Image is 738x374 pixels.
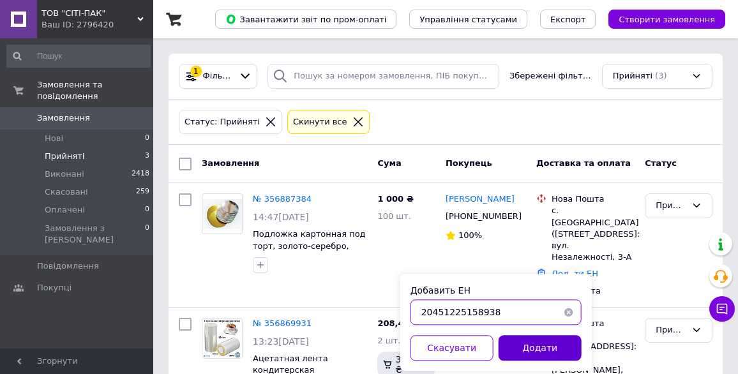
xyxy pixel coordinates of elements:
[410,285,471,295] label: Добавить ЕН
[645,158,677,168] span: Статус
[419,15,517,24] span: Управління статусами
[377,336,400,345] span: 2 шт.
[409,10,527,29] button: Управління статусами
[202,158,259,168] span: Замовлення
[509,70,592,82] span: Збережені фільтри:
[550,15,586,24] span: Експорт
[552,318,635,329] div: Нова Пошта
[410,335,493,361] button: Скасувати
[45,223,145,246] span: Замовлення з [PERSON_NAME]
[253,194,312,204] a: № 356887384
[41,8,137,19] span: ТОВ "СІТІ-ПАК"
[41,19,153,31] div: Ваш ID: 2796420
[45,133,63,144] span: Нові
[608,10,725,29] button: Створити замовлення
[215,10,396,29] button: Завантажити звіт по пром-оплаті
[37,79,153,102] span: Замовлення та повідомлення
[202,199,242,229] img: Фото товару
[446,158,492,168] span: Покупець
[136,186,149,198] span: 259
[709,296,735,322] button: Чат з покупцем
[145,204,149,216] span: 0
[267,64,499,89] input: Пошук за номером замовлення, ПІБ покупця, номером телефону, Email, номером накладної
[45,151,84,162] span: Прийняті
[655,71,666,80] span: (3)
[145,133,149,144] span: 0
[499,335,582,361] button: Додати
[190,66,202,77] div: 1
[132,168,149,180] span: 2418
[377,194,413,204] span: 1 000 ₴
[202,318,243,359] a: Фото товару
[446,193,515,206] a: [PERSON_NAME]
[37,282,72,294] span: Покупці
[377,211,411,221] span: 100 шт.
[556,299,582,325] button: Очистить
[45,168,84,180] span: Виконані
[552,269,598,278] a: Додати ЕН
[253,229,366,262] a: Подложка картонная под торт, золото-серебро, круглая 300мм
[443,208,517,225] div: [PHONE_NUMBER]
[613,70,652,82] span: Прийняті
[656,324,686,337] div: Прийнято
[656,199,686,213] div: Прийнято
[203,70,234,82] span: Фільтри
[225,13,386,25] span: Завантажити звіт по пром-оплаті
[145,151,149,162] span: 3
[253,318,312,328] a: № 356869931
[596,14,725,24] a: Створити замовлення
[253,212,309,222] span: 14:47[DATE]
[45,186,88,198] span: Скасовані
[536,158,631,168] span: Доставка та оплата
[253,336,309,347] span: 13:23[DATE]
[377,158,401,168] span: Cума
[6,45,151,68] input: Пошук
[202,193,243,234] a: Фото товару
[540,10,596,29] button: Експорт
[45,204,85,216] span: Оплачені
[37,112,90,124] span: Замовлення
[145,223,149,246] span: 0
[182,116,262,129] div: Статус: Прийняті
[203,318,242,358] img: Фото товару
[37,260,99,272] span: Повідомлення
[377,318,419,328] span: 208,40 ₴
[619,15,715,24] span: Створити замовлення
[290,116,350,129] div: Cкинути все
[552,285,635,297] div: Післяплата
[458,230,482,240] span: 100%
[552,205,635,263] div: с. [GEOGRAPHIC_DATA] ([STREET_ADDRESS]: вул. Незалежності, 3-А
[552,193,635,205] div: Нова Пошта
